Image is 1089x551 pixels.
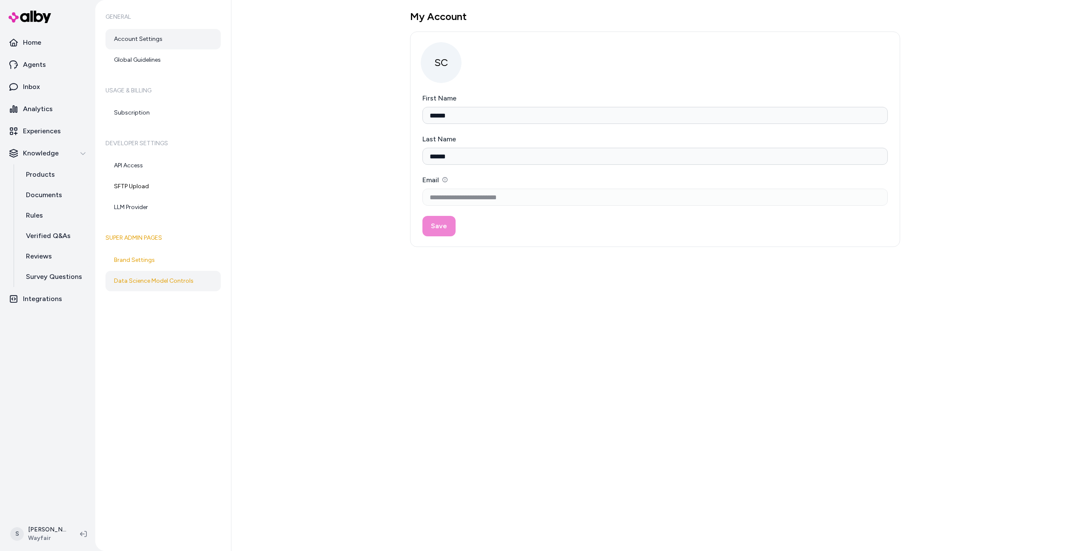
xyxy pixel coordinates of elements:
[5,520,73,548] button: S[PERSON_NAME]Wayfair
[23,148,59,158] p: Knowledge
[442,177,448,182] button: Email
[105,79,221,103] h6: Usage & Billing
[422,135,456,143] label: Last Name
[23,104,53,114] p: Analytics
[3,32,92,53] a: Home
[23,37,41,48] p: Home
[105,50,221,70] a: Global Guidelines
[23,82,40,92] p: Inbox
[422,176,448,184] label: Email
[3,143,92,164] button: Knowledge
[23,60,46,70] p: Agents
[17,205,92,226] a: Rules
[105,5,221,29] h6: General
[28,525,66,534] p: [PERSON_NAME]
[26,169,55,180] p: Products
[23,126,61,136] p: Experiences
[10,527,24,541] span: S
[105,176,221,197] a: SFTP Upload
[17,226,92,246] a: Verified Q&As
[3,99,92,119] a: Analytics
[3,121,92,141] a: Experiences
[9,11,51,23] img: alby Logo
[17,164,92,185] a: Products
[422,94,456,102] label: First Name
[17,246,92,267] a: Reviews
[3,55,92,75] a: Agents
[26,210,43,221] p: Rules
[26,190,62,200] p: Documents
[105,250,221,270] a: Brand Settings
[105,197,221,218] a: LLM Provider
[26,272,82,282] p: Survey Questions
[105,271,221,291] a: Data Science Model Controls
[3,289,92,309] a: Integrations
[105,132,221,155] h6: Developer Settings
[105,155,221,176] a: API Access
[105,226,221,250] h6: Super Admin Pages
[105,29,221,49] a: Account Settings
[17,267,92,287] a: Survey Questions
[105,103,221,123] a: Subscription
[3,77,92,97] a: Inbox
[17,185,92,205] a: Documents
[26,231,71,241] p: Verified Q&As
[26,251,52,261] p: Reviews
[421,42,462,83] span: SC
[23,294,62,304] p: Integrations
[28,534,66,542] span: Wayfair
[410,10,900,23] h1: My Account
